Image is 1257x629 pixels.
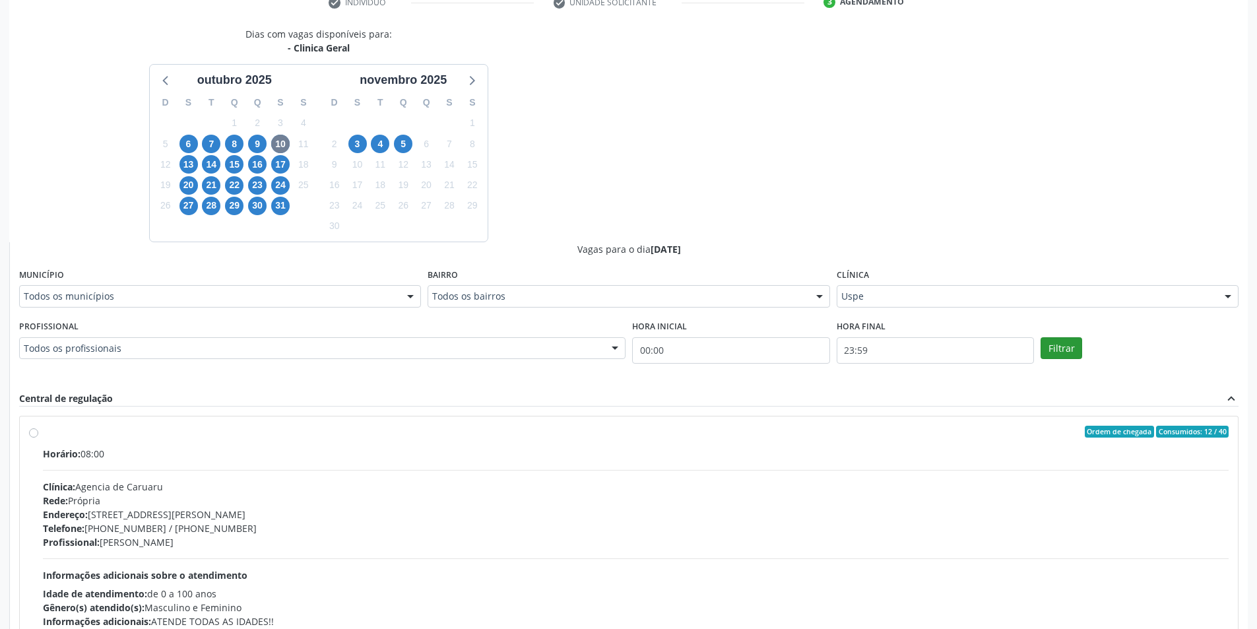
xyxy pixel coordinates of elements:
[43,615,151,628] span: Informações adicionais:
[394,135,412,153] span: quarta-feira, 5 de novembro de 2025
[369,92,392,113] div: T
[225,135,243,153] span: quarta-feira, 8 de outubro de 2025
[463,176,482,195] span: sábado, 22 de novembro de 2025
[179,155,198,174] span: segunda-feira, 13 de outubro de 2025
[294,176,313,195] span: sábado, 25 de outubro de 2025
[156,155,175,174] span: domingo, 12 de outubro de 2025
[248,197,267,215] span: quinta-feira, 30 de outubro de 2025
[417,135,435,153] span: quinta-feira, 6 de novembro de 2025
[394,176,412,195] span: quarta-feira, 19 de novembro de 2025
[156,135,175,153] span: domingo, 5 de outubro de 2025
[440,135,459,153] span: sexta-feira, 7 de novembro de 2025
[1085,426,1154,438] span: Ordem de chegada
[19,391,113,406] div: Central de regulação
[245,41,392,55] div: - Clinica Geral
[346,92,369,113] div: S
[245,27,392,55] div: Dias com vagas disponíveis para:
[440,176,459,195] span: sexta-feira, 21 de novembro de 2025
[632,317,687,337] label: Hora inicial
[223,92,246,113] div: Q
[392,92,415,113] div: Q
[651,243,681,255] span: [DATE]
[43,587,147,600] span: Idade de atendimento:
[294,135,313,153] span: sábado, 11 de outubro de 2025
[156,176,175,195] span: domingo, 19 de outubro de 2025
[371,135,389,153] span: terça-feira, 4 de novembro de 2025
[294,114,313,133] span: sábado, 4 de outubro de 2025
[632,337,830,364] input: Selecione o horário
[202,176,220,195] span: terça-feira, 21 de outubro de 2025
[19,242,1239,256] div: Vagas para o dia
[394,197,412,215] span: quarta-feira, 26 de novembro de 2025
[325,176,344,195] span: domingo, 16 de novembro de 2025
[156,197,175,215] span: domingo, 26 de outubro de 2025
[43,587,1229,601] div: de 0 a 100 anos
[325,197,344,215] span: domingo, 23 de novembro de 2025
[354,71,452,89] div: novembro 2025
[43,447,81,460] span: Horário:
[19,265,64,286] label: Município
[1041,337,1082,360] button: Filtrar
[292,92,315,113] div: S
[440,155,459,174] span: sexta-feira, 14 de novembro de 2025
[202,135,220,153] span: terça-feira, 7 de outubro de 2025
[371,176,389,195] span: terça-feira, 18 de novembro de 2025
[43,494,68,507] span: Rede:
[438,92,461,113] div: S
[837,265,869,286] label: Clínica
[417,155,435,174] span: quinta-feira, 13 de novembro de 2025
[43,569,247,581] span: Informações adicionais sobre o atendimento
[371,197,389,215] span: terça-feira, 25 de novembro de 2025
[348,135,367,153] span: segunda-feira, 3 de novembro de 2025
[1156,426,1229,438] span: Consumidos: 12 / 40
[43,480,1229,494] div: Agencia de Caruaru
[325,155,344,174] span: domingo, 9 de novembro de 2025
[323,92,346,113] div: D
[1224,391,1239,406] i: expand_less
[294,155,313,174] span: sábado, 18 de outubro de 2025
[43,508,1229,521] div: [STREET_ADDRESS][PERSON_NAME]
[463,135,482,153] span: sábado, 8 de novembro de 2025
[325,217,344,236] span: domingo, 30 de novembro de 2025
[271,197,290,215] span: sexta-feira, 31 de outubro de 2025
[43,508,88,521] span: Endereço:
[246,92,269,113] div: Q
[248,155,267,174] span: quinta-feira, 16 de outubro de 2025
[225,176,243,195] span: quarta-feira, 22 de outubro de 2025
[248,176,267,195] span: quinta-feira, 23 de outubro de 2025
[461,92,484,113] div: S
[269,92,292,113] div: S
[177,92,200,113] div: S
[192,71,277,89] div: outubro 2025
[24,290,394,303] span: Todos os municípios
[202,155,220,174] span: terça-feira, 14 de outubro de 2025
[463,155,482,174] span: sábado, 15 de novembro de 2025
[179,197,198,215] span: segunda-feira, 27 de outubro de 2025
[43,522,84,535] span: Telefone:
[179,135,198,153] span: segunda-feira, 6 de outubro de 2025
[841,290,1211,303] span: Uspe
[463,114,482,133] span: sábado, 1 de novembro de 2025
[43,480,75,493] span: Clínica:
[432,290,802,303] span: Todos os bairros
[202,197,220,215] span: terça-feira, 28 de outubro de 2025
[154,92,177,113] div: D
[348,197,367,215] span: segunda-feira, 24 de novembro de 2025
[371,155,389,174] span: terça-feira, 11 de novembro de 2025
[43,536,100,548] span: Profissional:
[43,494,1229,508] div: Própria
[43,601,1229,614] div: Masculino e Feminino
[248,135,267,153] span: quinta-feira, 9 de outubro de 2025
[440,197,459,215] span: sexta-feira, 28 de novembro de 2025
[225,114,243,133] span: quarta-feira, 1 de outubro de 2025
[348,176,367,195] span: segunda-feira, 17 de novembro de 2025
[837,317,886,337] label: Hora final
[271,176,290,195] span: sexta-feira, 24 de outubro de 2025
[19,317,79,337] label: Profissional
[43,521,1229,535] div: [PHONE_NUMBER] / [PHONE_NUMBER]
[200,92,223,113] div: T
[348,155,367,174] span: segunda-feira, 10 de novembro de 2025
[837,337,1035,364] input: Selecione o horário
[463,197,482,215] span: sábado, 29 de novembro de 2025
[24,342,598,355] span: Todos os profissionais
